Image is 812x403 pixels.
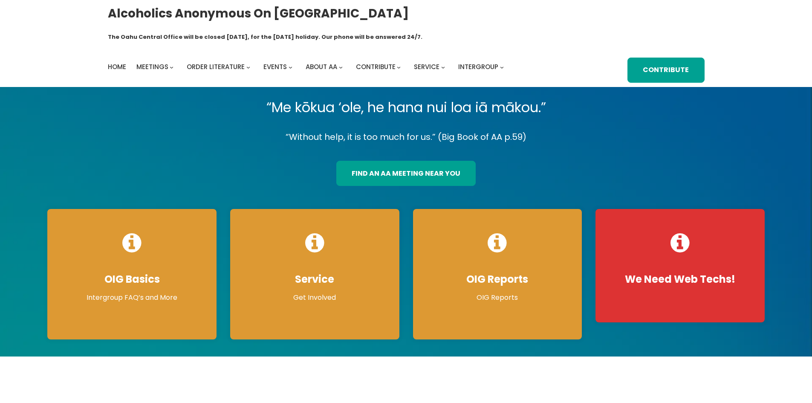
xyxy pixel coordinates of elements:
h4: OIG Reports [422,273,574,286]
h4: We Need Web Techs! [604,273,756,286]
a: About AA [306,61,337,73]
a: Alcoholics Anonymous on [GEOGRAPHIC_DATA] [108,3,409,24]
span: Home [108,62,126,71]
nav: Intergroup [108,61,507,73]
span: Meetings [136,62,168,71]
button: Events submenu [289,65,292,69]
a: Service [414,61,439,73]
span: About AA [306,62,337,71]
p: Get Involved [239,293,391,303]
h4: Service [239,273,391,286]
a: Meetings [136,61,168,73]
span: Service [414,62,439,71]
a: find an aa meeting near you [336,161,476,186]
span: Order Literature [187,62,245,71]
a: Events [263,61,287,73]
p: “Me kōkua ‘ole, he hana nui loa iā mākou.” [40,96,772,119]
button: Service submenu [441,65,445,69]
a: Contribute [356,61,396,73]
h1: The Oahu Central Office will be closed [DATE], for the [DATE] holiday. Our phone will be answered... [108,33,422,41]
button: Meetings submenu [170,65,173,69]
a: Contribute [627,58,704,83]
h4: OIG Basics [56,273,208,286]
button: About AA submenu [339,65,343,69]
button: Intergroup submenu [500,65,504,69]
span: Contribute [356,62,396,71]
a: Home [108,61,126,73]
p: “Without help, it is too much for us.” (Big Book of AA p.59) [40,130,772,145]
a: Intergroup [458,61,498,73]
button: Contribute submenu [397,65,401,69]
p: Intergroup FAQ’s and More [56,293,208,303]
p: OIG Reports [422,293,574,303]
button: Order Literature submenu [246,65,250,69]
span: Intergroup [458,62,498,71]
span: Events [263,62,287,71]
